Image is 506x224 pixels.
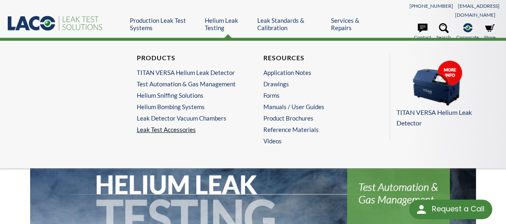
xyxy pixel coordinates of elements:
[415,203,428,216] img: round button
[263,92,365,99] a: Forms
[205,17,251,31] a: Helium Leak Testing
[263,126,365,133] a: Reference Materials
[396,107,496,128] p: TITAN VERSA Helium Leak Detector
[436,23,451,41] a: Search
[263,54,365,62] h4: Resources
[263,103,365,110] a: Manuals / User Guides
[137,69,239,76] a: TITAN VERSA Helium Leak Detector
[396,60,496,128] a: TITAN VERSA Helium Leak Detector
[263,69,365,76] a: Application Notes
[263,80,365,88] a: Drawings
[137,92,239,99] a: Helium Sniffing Solutions
[331,17,374,31] a: Services & Repairs
[414,23,431,41] a: Contact
[409,200,492,219] div: Request a Call
[396,60,478,106] img: Menu_Pods_TV.png
[456,33,479,41] span: Corporate
[137,103,239,110] a: Helium Bombing Systems
[263,114,365,122] a: Product Brochures
[410,3,453,9] a: [PHONE_NUMBER]
[130,17,199,31] a: Production Leak Test Systems
[432,200,484,218] div: Request a Call
[263,137,369,145] a: Videos
[137,114,239,122] a: Leak Detector Vacuum Chambers
[137,54,239,62] h4: Products
[455,3,499,18] a: [EMAIL_ADDRESS][DOMAIN_NAME]
[257,17,325,31] a: Leak Standards & Calibration
[137,80,239,88] a: Test Automation & Gas Management
[137,126,243,133] a: Leak Test Accessories
[484,23,495,41] a: Store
